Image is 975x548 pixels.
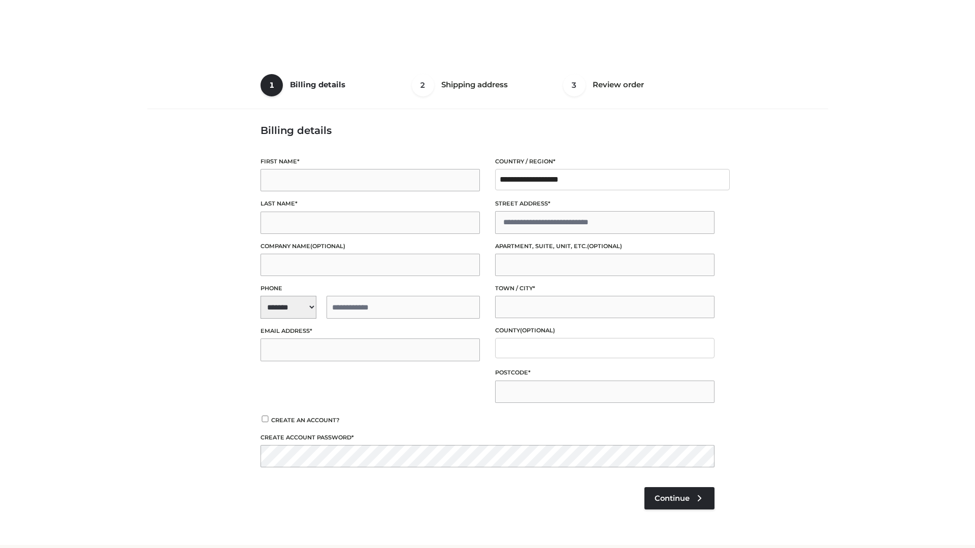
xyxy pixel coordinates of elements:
h3: Billing details [261,124,714,136]
label: Company name [261,242,480,251]
a: Continue [644,487,714,509]
label: Last name [261,199,480,209]
span: Continue [655,494,690,503]
label: Apartment, suite, unit, etc. [495,242,714,251]
span: Billing details [290,80,345,89]
label: First name [261,157,480,166]
label: Email address [261,326,480,336]
span: Review order [593,80,644,89]
span: (optional) [520,327,555,334]
span: Create an account? [271,417,340,424]
span: Shipping address [441,80,508,89]
label: Street address [495,199,714,209]
label: Town / City [495,284,714,293]
label: Postcode [495,368,714,378]
span: 3 [563,74,586,96]
label: Country / Region [495,157,714,166]
span: (optional) [587,243,622,250]
label: County [495,326,714,335]
label: Phone [261,284,480,293]
span: 2 [412,74,434,96]
label: Create account password [261,433,714,442]
input: Create an account? [261,416,270,422]
span: 1 [261,74,283,96]
span: (optional) [310,243,345,250]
